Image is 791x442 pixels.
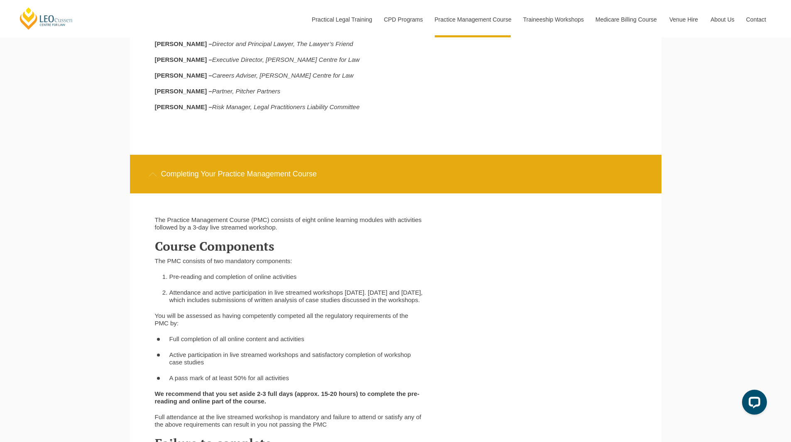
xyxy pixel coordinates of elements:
[155,103,212,110] b: [PERSON_NAME] –
[212,40,353,47] i: Director and Principal Lawyer, The Lawyer’s Friend
[169,335,424,343] li: Full completion of all online content and activities
[19,7,74,30] a: [PERSON_NAME] Centre for Law
[130,155,661,193] div: Completing Your Practice Management Course
[155,312,424,327] p: You will be assessed as having competently competed all the regulatory requirements of the PMC by:
[169,289,424,304] li: Attendance and active participation in live streamed workshops [DATE]. [DATE] and [DATE], which i...
[169,374,424,382] li: A pass mark of at least 50% for all activities
[155,257,424,265] p: The PMC consists of two mandatory components:
[155,239,424,253] h3: Course Components
[155,390,419,405] strong: We recommend that you set aside 2-3 full days (approx. 15-20 hours) to complete the pre-reading a...
[735,386,770,421] iframe: LiveChat chat widget
[212,56,360,63] i: Executive Director, [PERSON_NAME] Centre for Law
[155,56,212,63] b: [PERSON_NAME] –
[429,2,517,37] a: Practice Management Course
[155,88,212,95] b: [PERSON_NAME] –
[704,2,740,37] a: About Us
[212,103,360,110] i: Risk Manager, Legal Practitioners Liability Committee
[589,2,663,37] a: Medicare Billing Course
[212,88,280,95] i: Partner, Pitcher Partners
[517,2,589,37] a: Traineeship Workshops
[155,72,212,79] b: [PERSON_NAME] –
[306,2,378,37] a: Practical Legal Training
[377,2,428,37] a: CPD Programs
[169,273,424,281] li: Pre-reading and completion of online activities
[169,351,424,366] li: Active participation in live streamed workshops and satisfactory completion of workshop case studies
[212,72,353,79] i: Careers Adviser, [PERSON_NAME] Centre for Law
[663,2,704,37] a: Venue Hire
[740,2,772,37] a: Contact
[155,216,424,231] p: The Practice Management Course (PMC) consists of eight online learning modules with activities fo...
[155,40,212,47] b: [PERSON_NAME] –
[155,413,424,428] p: Full attendance at the live streamed workshop is mandatory and failure to attend or satisfy any o...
